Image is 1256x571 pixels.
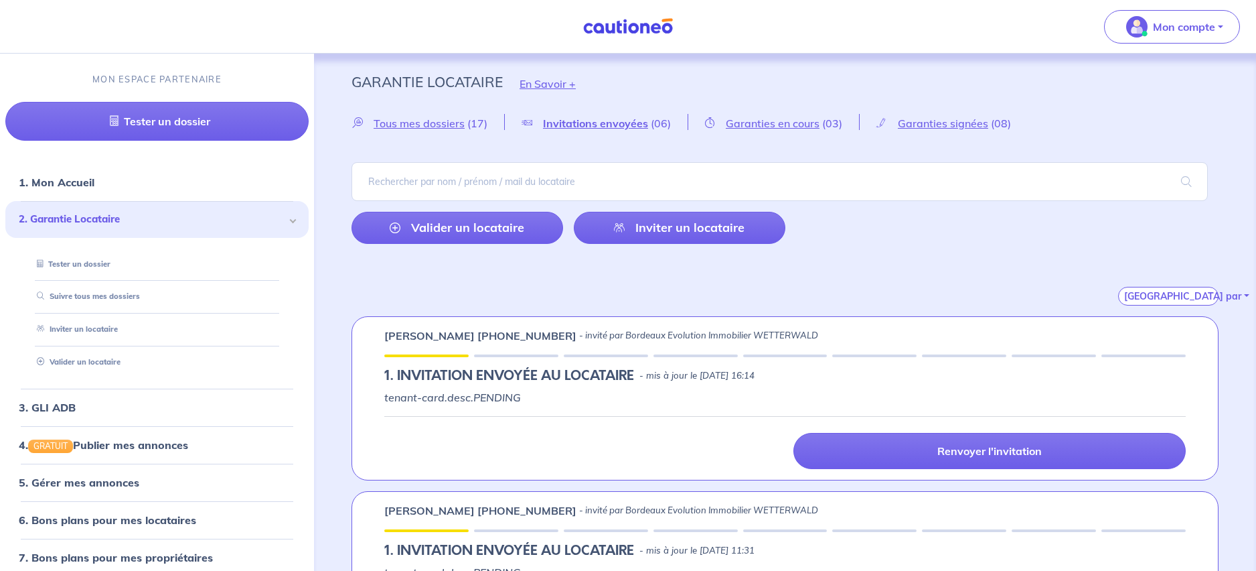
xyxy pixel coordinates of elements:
div: Tester un dossier [21,253,293,275]
p: - mis à jour le [DATE] 16:14 [639,369,755,383]
div: Valider un locataire [21,351,293,373]
a: Tester un dossier [31,259,110,269]
div: state: PENDING, Context: [384,368,1186,384]
div: Suivre tous mes dossiers [21,286,293,308]
button: [GEOGRAPHIC_DATA] par [1118,287,1219,306]
a: 6. Bons plans pour mes locataires [19,513,196,527]
span: (03) [822,117,842,130]
p: - invité par Bordeaux Evolution Immobilier WETTERWALD [579,504,818,517]
span: Invitations envoyées [543,117,648,130]
button: illu_account_valid_menu.svgMon compte [1104,10,1240,44]
a: 1. Mon Accueil [19,176,94,189]
div: 5. Gérer mes annonces [5,469,309,496]
p: Renvoyer l'invitation [937,444,1042,458]
a: Inviter un locataire [574,212,785,244]
a: Renvoyer l'invitation [793,433,1186,469]
span: Garanties signées [898,117,988,130]
p: Garantie Locataire [351,70,503,94]
div: 2. Garantie Locataire [5,201,309,238]
div: 4.GRATUITPublier mes annonces [5,432,309,458]
h5: 1.︎ INVITATION ENVOYÉE AU LOCATAIRE [384,543,634,559]
a: Inviter un locataire [31,324,118,334]
div: state: PENDING, Context: [384,543,1186,559]
h5: 1.︎ INVITATION ENVOYÉE AU LOCATAIRE [384,368,634,384]
span: (06) [651,117,671,130]
div: Inviter un locataire [21,318,293,340]
p: MON ESPACE PARTENAIRE [92,73,222,86]
input: Rechercher par nom / prénom / mail du locataire [351,162,1208,201]
a: Garanties en cours(03) [688,117,859,129]
a: Valider un locataire [31,357,121,367]
p: [PERSON_NAME] [PHONE_NUMBER] [384,503,576,519]
p: tenant-card.desc.PENDING [384,389,1186,405]
img: Cautioneo [578,18,678,35]
img: illu_account_valid_menu.svg [1126,16,1148,38]
p: - invité par Bordeaux Evolution Immobilier WETTERWALD [579,329,818,342]
p: - mis à jour le [DATE] 11:31 [639,544,755,558]
span: 2. Garantie Locataire [19,212,285,227]
div: 6. Bons plans pour mes locataires [5,507,309,533]
a: Tester un dossier [5,102,309,141]
span: (17) [467,117,487,130]
div: 1. Mon Accueil [5,169,309,196]
p: [PERSON_NAME] [PHONE_NUMBER] [384,328,576,344]
button: En Savoir + [503,64,593,103]
a: Invitations envoyées(06) [505,117,688,129]
a: 3. GLI ADB [19,401,76,414]
a: 4.GRATUITPublier mes annonces [19,438,188,452]
a: 5. Gérer mes annonces [19,476,139,489]
div: 7. Bons plans pour mes propriétaires [5,544,309,571]
span: search [1165,163,1208,200]
a: Tous mes dossiers(17) [351,117,504,129]
a: 7. Bons plans pour mes propriétaires [19,551,213,564]
span: (08) [991,117,1011,130]
a: Suivre tous mes dossiers [31,292,140,302]
span: Garanties en cours [726,117,819,130]
span: Tous mes dossiers [374,117,465,130]
p: Mon compte [1153,19,1215,35]
a: Valider un locataire [351,212,563,244]
div: 3. GLI ADB [5,394,309,421]
a: Garanties signées(08) [860,117,1028,129]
